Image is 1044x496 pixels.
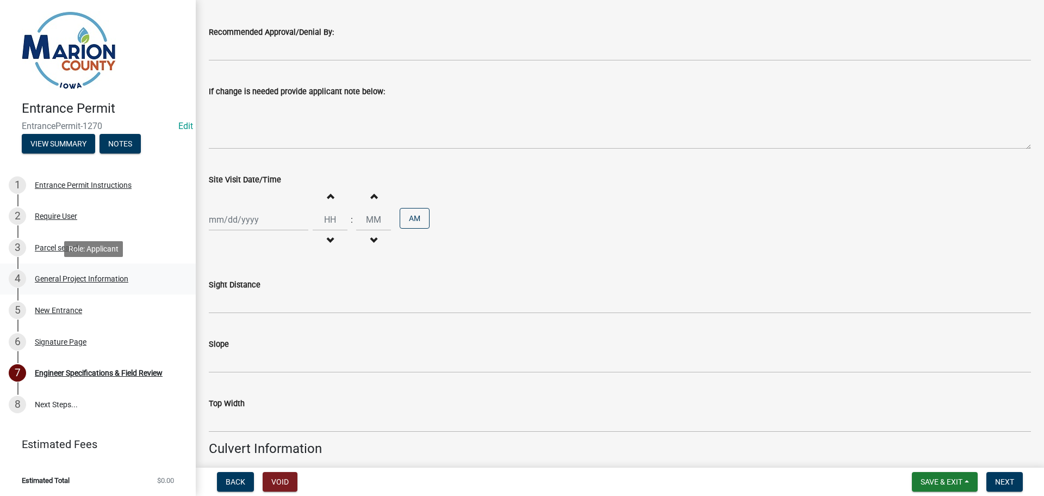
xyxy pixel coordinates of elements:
[263,472,297,492] button: Void
[22,140,95,149] wm-modal-confirm: Summary
[209,29,334,36] label: Recommended Approval/Denial By:
[22,121,174,131] span: EntrancePermit-1270
[100,134,141,154] button: Notes
[100,140,141,149] wm-modal-confirm: Notes
[22,477,70,484] span: Estimated Total
[22,134,95,154] button: View Summary
[209,176,281,184] label: Site Visit Date/Time
[35,212,77,220] div: Require User
[9,207,26,225] div: 2
[912,472,978,492] button: Save & Exit
[9,270,26,287] div: 4
[995,477,1014,486] span: Next
[209,341,229,348] label: Slope
[35,369,163,377] div: Engineer Specifications & Field Review
[400,208,430,229] button: AM
[347,213,356,226] div: :
[9,176,26,194] div: 1
[313,209,347,231] input: Hours
[9,433,178,455] a: Estimated Fees
[921,477,962,486] span: Save & Exit
[22,101,187,117] h4: Entrance Permit
[217,472,254,492] button: Back
[9,396,26,413] div: 8
[22,11,116,89] img: Marion County, Iowa
[209,281,260,289] label: Sight Distance
[35,275,128,283] div: General Project Information
[64,241,123,257] div: Role: Applicant
[986,472,1023,492] button: Next
[9,239,26,256] div: 3
[209,400,245,408] label: Top Width
[157,477,174,484] span: $0.00
[226,477,245,486] span: Back
[209,441,1031,457] h4: Culvert Information
[9,364,26,382] div: 7
[356,209,391,231] input: Minutes
[209,88,385,96] label: If change is needed provide applicant note below:
[35,181,132,189] div: Entrance Permit Instructions
[35,307,82,314] div: New Entrance
[178,121,193,131] wm-modal-confirm: Edit Application Number
[9,302,26,319] div: 5
[35,244,80,252] div: Parcel search
[178,121,193,131] a: Edit
[35,338,86,346] div: Signature Page
[9,333,26,351] div: 6
[209,209,308,231] input: mm/dd/yyyy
